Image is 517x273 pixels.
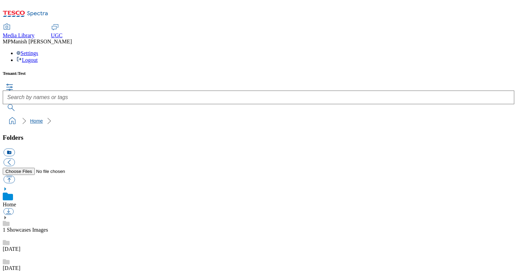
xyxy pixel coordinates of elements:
[11,39,72,44] span: Manish [PERSON_NAME]
[3,202,16,207] a: Home
[3,71,514,76] h5: Tenant:
[3,32,35,38] span: Media Library
[16,57,38,63] a: Logout
[30,118,43,124] a: Home
[3,24,35,39] a: Media Library
[51,32,63,38] span: UGC
[3,39,11,44] span: MP
[3,265,21,271] a: [DATE]
[7,115,18,126] a: home
[18,71,26,76] span: Test
[3,246,21,252] a: [DATE]
[16,50,38,56] a: Settings
[51,24,63,39] a: UGC
[3,91,514,104] input: Search by names or tags
[3,114,514,127] nav: breadcrumb
[3,227,48,233] a: 1 Showcases Images
[3,134,514,141] h3: Folders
